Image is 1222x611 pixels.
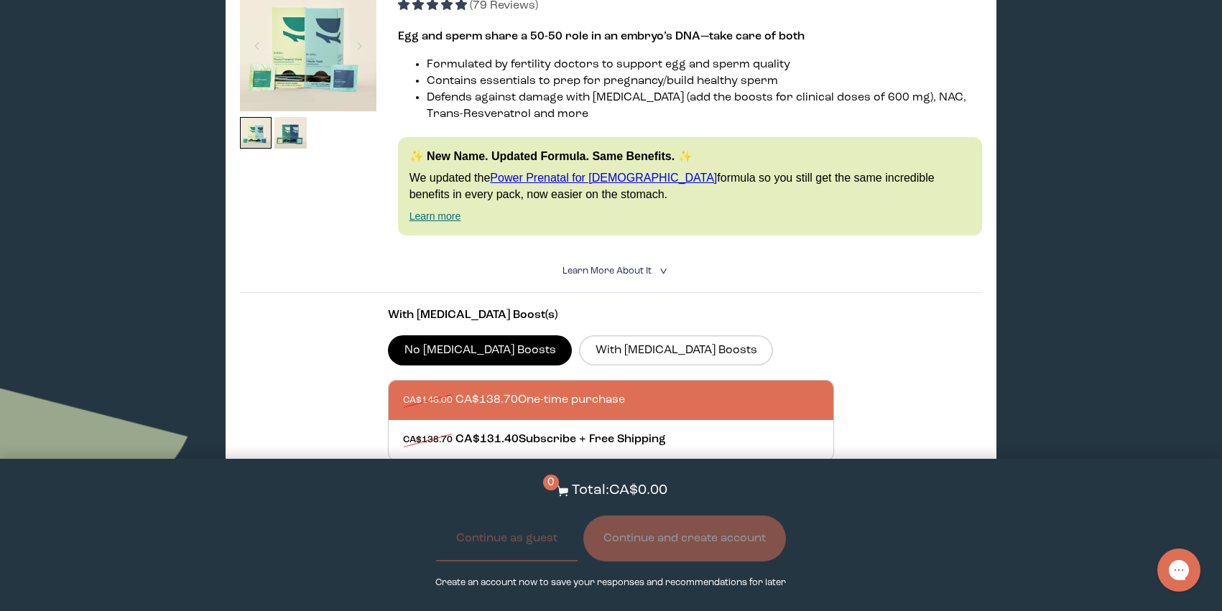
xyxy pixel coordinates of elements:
iframe: Gorgias live chat messenger [1150,544,1208,597]
a: Learn more [409,210,461,222]
button: Continue and create account [583,516,786,561]
p: With [MEDICAL_DATA] Boost(s) [388,307,833,324]
p: Create an account now to save your responses and recommendations for later [435,576,786,589]
li: Contains essentials to prep for pregnancy/build healthy sperm [427,73,983,90]
p: We updated the formula so you still get the same incredible benefits in every pack, now easier on... [409,170,971,202]
summary: Learn More About it < [563,264,659,278]
img: thumbnail image [240,117,272,149]
strong: ✨ New Name. Updated Formula. Same Benefits. ✨ [409,150,693,162]
p: Total: CA$0.00 [572,480,667,501]
label: No [MEDICAL_DATA] Boosts [388,335,572,365]
span: Learn More About it [563,266,652,276]
img: thumbnail image [274,117,307,149]
i: < [655,267,669,275]
button: Continue as guest [436,516,578,561]
strong: Egg and sperm share a 50-50 role in an embryo’s DNA—take care of both [398,31,805,42]
label: With [MEDICAL_DATA] Boosts [579,335,773,365]
a: Power Prenatal for [DEMOGRAPHIC_DATA] [490,172,717,184]
li: Defends against damage with [MEDICAL_DATA] (add the boosts for clinical doses of 600 mg), NAC, Tr... [427,90,983,123]
span: 0 [543,475,559,490]
li: Formulated by fertility doctors to support egg and sperm quality [427,57,983,73]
